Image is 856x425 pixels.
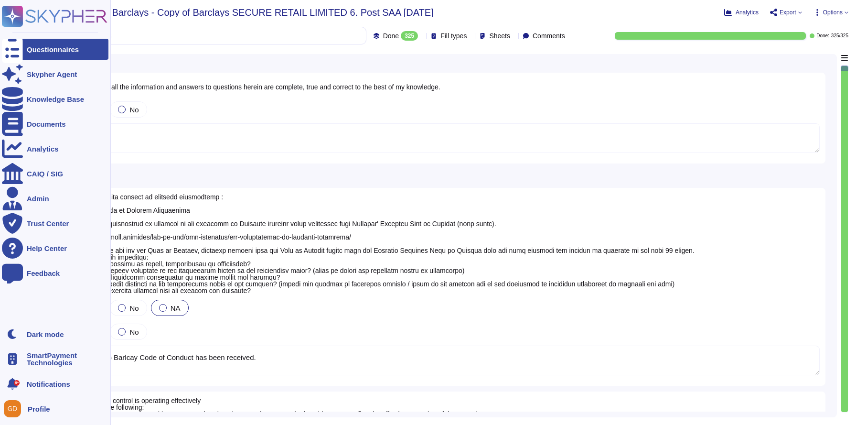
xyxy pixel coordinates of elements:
div: Feedback [27,270,60,277]
div: Questionnaires [27,46,79,53]
span: Fill types [440,33,467,39]
button: Analytics [724,9,759,16]
span: Options [823,10,843,15]
div: Analytics [27,145,59,153]
span: No [129,328,139,336]
textarea: Unsure - No Barlcay Code of Conduct has been received. [65,346,820,375]
div: Documents [27,120,66,128]
a: CAIQ / SIG [2,163,108,184]
input: Search by keywords [38,27,366,44]
div: 9+ [14,380,20,386]
div: Dark mode [27,331,64,338]
img: user [4,400,21,417]
span: NA [171,304,181,312]
span: No [129,106,139,114]
span: SmartPayment Technologies [27,352,108,366]
a: Trust Center [2,213,108,234]
span: Sheets [489,33,510,39]
span: Notifications [27,381,70,388]
span: 325 / 325 [831,33,848,38]
a: Help Center [2,238,108,259]
span: Export [780,10,796,15]
div: 325 [401,31,418,41]
span: I attest that all the information and answers to questions herein are complete, true and correct ... [76,83,440,91]
a: Documents [2,113,108,134]
div: Trust Center [27,220,69,227]
div: Help Center [27,245,67,252]
span: Done: [816,33,829,38]
span: Barclays - Copy of Barclays SECURE RETAIL LIMITED 6. Post SAA [DATE] [112,8,434,17]
div: Admin [27,195,49,202]
span: No [129,304,139,312]
span: Analytics [736,10,759,15]
a: Analytics [2,138,108,159]
div: Knowledge Base [27,96,84,103]
div: CAIQ / SIG [27,170,63,177]
a: Knowledge Base [2,88,108,109]
a: Admin [2,188,108,209]
a: Skypher Agent [2,64,108,85]
a: Feedback [2,262,108,283]
span: Done [383,33,399,39]
span: Comments [533,33,565,39]
div: Skypher Agent [27,71,77,78]
button: user [2,398,28,419]
a: Questionnaires [2,39,108,60]
span: Profile [28,405,50,413]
